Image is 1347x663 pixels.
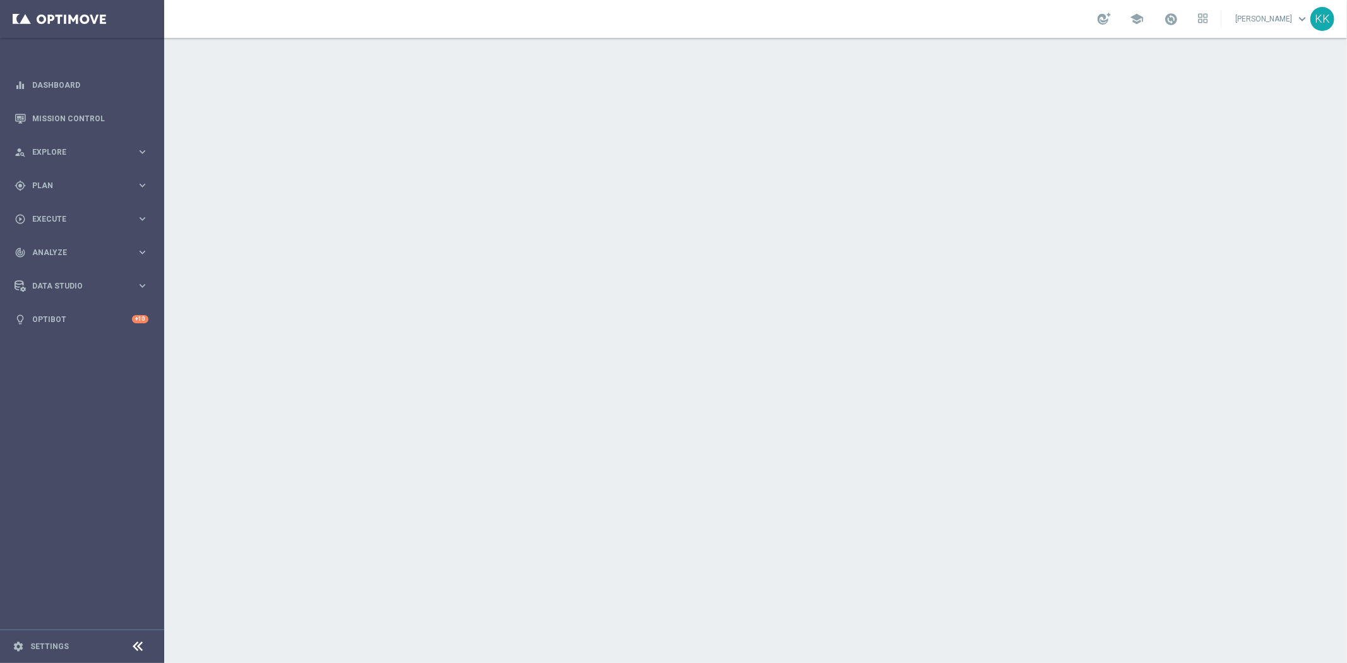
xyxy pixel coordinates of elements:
[32,282,136,290] span: Data Studio
[32,102,148,135] a: Mission Control
[14,314,149,325] button: lightbulb Optibot +10
[15,146,136,158] div: Explore
[15,247,136,258] div: Analyze
[136,179,148,191] i: keyboard_arrow_right
[14,147,149,157] button: person_search Explore keyboard_arrow_right
[132,315,148,323] div: +10
[15,180,136,191] div: Plan
[15,80,26,91] i: equalizer
[14,181,149,191] button: gps_fixed Plan keyboard_arrow_right
[32,148,136,156] span: Explore
[32,68,148,102] a: Dashboard
[32,182,136,189] span: Plan
[15,314,26,325] i: lightbulb
[15,68,148,102] div: Dashboard
[15,213,136,225] div: Execute
[13,641,24,652] i: settings
[136,146,148,158] i: keyboard_arrow_right
[1234,9,1310,28] a: [PERSON_NAME]keyboard_arrow_down
[15,302,148,336] div: Optibot
[14,114,149,124] button: Mission Control
[15,213,26,225] i: play_circle_outline
[15,102,148,135] div: Mission Control
[1295,12,1309,26] span: keyboard_arrow_down
[15,280,136,292] div: Data Studio
[32,302,132,336] a: Optibot
[1310,7,1334,31] div: KK
[1130,12,1144,26] span: school
[136,280,148,292] i: keyboard_arrow_right
[14,214,149,224] button: play_circle_outline Execute keyboard_arrow_right
[14,248,149,258] button: track_changes Analyze keyboard_arrow_right
[136,213,148,225] i: keyboard_arrow_right
[14,80,149,90] button: equalizer Dashboard
[136,246,148,258] i: keyboard_arrow_right
[14,281,149,291] button: Data Studio keyboard_arrow_right
[15,180,26,191] i: gps_fixed
[15,146,26,158] i: person_search
[30,643,69,650] a: Settings
[32,215,136,223] span: Execute
[32,249,136,256] span: Analyze
[15,247,26,258] i: track_changes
